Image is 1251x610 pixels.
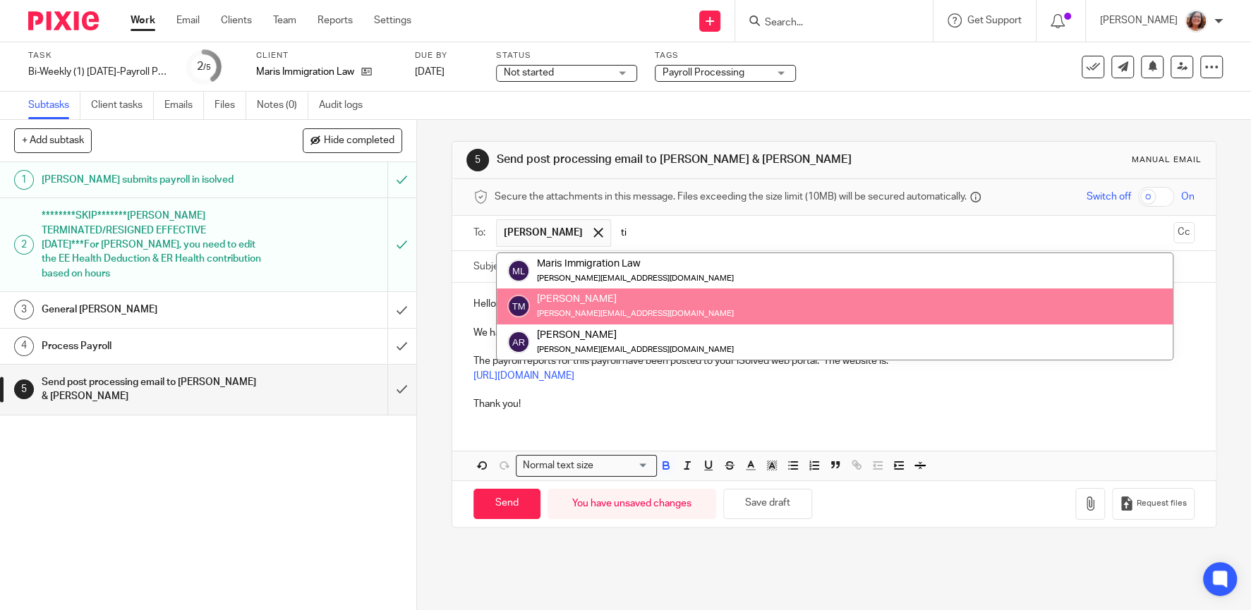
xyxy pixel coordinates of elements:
[537,274,734,282] small: [PERSON_NAME][EMAIL_ADDRESS][DOMAIN_NAME]
[221,13,252,28] a: Clients
[473,397,1195,411] p: Thank you!
[197,59,211,75] div: 2
[1181,190,1195,204] span: On
[723,489,812,519] button: Save draft
[203,63,211,71] small: /5
[663,68,744,78] span: Payroll Processing
[507,331,530,353] img: svg%3E
[214,92,246,119] a: Files
[504,68,554,78] span: Not started
[497,152,864,167] h1: Send post processing email to [PERSON_NAME] & [PERSON_NAME]
[473,226,489,240] label: To:
[473,489,540,519] input: Send
[14,128,92,152] button: + Add subtask
[1087,190,1131,204] span: Switch off
[14,379,34,399] div: 5
[537,310,734,317] small: [PERSON_NAME][EMAIL_ADDRESS][DOMAIN_NAME]
[504,226,583,240] span: [PERSON_NAME]
[473,354,1195,368] p: The payroll reports for this payroll have been posted to your iSolved web portal. The website is:
[1132,154,1202,166] div: Manual email
[42,372,263,408] h1: Send post processing email to [PERSON_NAME] & [PERSON_NAME]
[303,128,402,152] button: Hide completed
[14,170,34,190] div: 1
[967,16,1022,25] span: Get Support
[256,50,397,61] label: Client
[257,92,308,119] a: Notes (0)
[655,50,796,61] label: Tags
[1100,13,1178,28] p: [PERSON_NAME]
[14,300,34,319] div: 3
[28,65,169,79] div: Bi-Weekly (1) [DATE]-Payroll Processing- Maris Immigration
[14,336,34,356] div: 4
[131,13,155,28] a: Work
[28,92,80,119] a: Subtasks
[1137,498,1187,509] span: Request files
[324,135,394,147] span: Hide completed
[507,260,530,282] img: svg%3E
[516,455,657,477] div: Search for option
[495,190,967,204] span: Secure the attachments in this message. Files exceeding the size limit (10MB) will be secured aut...
[28,65,169,79] div: Bi-Weekly (1) Friday-Payroll Processing- Maris Immigration
[28,50,169,61] label: Task
[164,92,204,119] a: Emails
[598,458,648,473] input: Search for option
[466,149,489,171] div: 5
[1112,488,1194,520] button: Request files
[473,326,1195,340] p: We have processed your payroll for . The total amount that will be withdrawn from your business a...
[1173,222,1195,243] button: Cc
[91,92,154,119] a: Client tasks
[42,169,263,190] h1: [PERSON_NAME] submits payroll in isolved
[763,17,890,30] input: Search
[496,50,637,61] label: Status
[318,13,353,28] a: Reports
[42,205,263,284] h1: ********SKIP*******[PERSON_NAME] TERMINATED/RESIGNED EFFECTIVE [DATE]***For [PERSON_NAME], you ne...
[256,65,354,79] p: Maris Immigration Law
[548,489,716,519] div: You have unsaved changes
[42,336,263,357] h1: Process Payroll
[507,295,530,317] img: svg%3E
[415,67,445,77] span: [DATE]
[415,50,478,61] label: Due by
[473,260,510,274] label: Subject:
[374,13,411,28] a: Settings
[537,328,734,342] div: [PERSON_NAME]
[1185,10,1207,32] img: LB%20Reg%20Headshot%208-2-23.jpg
[473,297,1195,311] p: Hello,
[14,235,34,255] div: 2
[28,11,99,30] img: Pixie
[273,13,296,28] a: Team
[537,346,734,353] small: [PERSON_NAME][EMAIL_ADDRESS][DOMAIN_NAME]
[537,292,734,306] div: [PERSON_NAME]
[176,13,200,28] a: Email
[473,371,574,381] a: [URL][DOMAIN_NAME]
[519,458,596,473] span: Normal text size
[42,299,263,320] h1: General [PERSON_NAME]
[319,92,373,119] a: Audit logs
[537,257,734,271] div: Maris Immigration Law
